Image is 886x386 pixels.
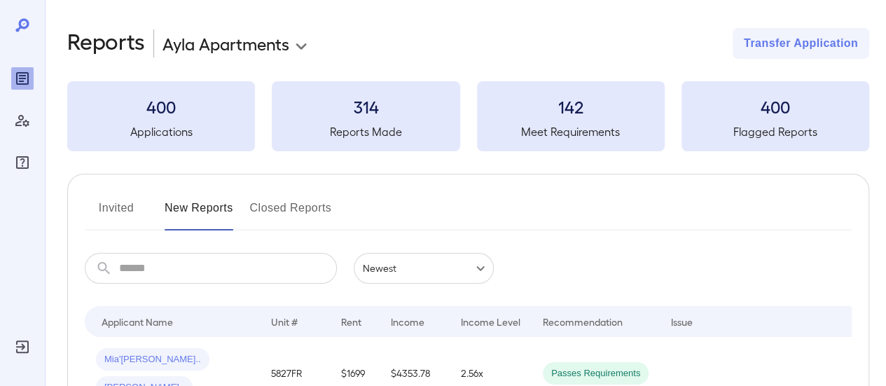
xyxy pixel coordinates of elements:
summary: 400Applications314Reports Made142Meet Requirements400Flagged Reports [67,81,869,151]
div: Recommendation [543,313,623,330]
button: Transfer Application [733,28,869,59]
div: Rent [341,313,364,330]
h5: Reports Made [272,123,459,140]
h3: 400 [67,95,255,118]
h5: Meet Requirements [477,123,665,140]
div: Manage Users [11,109,34,132]
div: Newest [354,253,494,284]
h2: Reports [67,28,145,59]
div: FAQ [11,151,34,174]
span: Mia'[PERSON_NAME].. [96,353,209,366]
div: Issue [671,313,693,330]
button: Invited [85,197,148,230]
h3: 314 [272,95,459,118]
h5: Flagged Reports [681,123,869,140]
div: Income Level [461,313,520,330]
button: New Reports [165,197,233,230]
div: Reports [11,67,34,90]
p: Ayla Apartments [162,32,289,55]
div: Applicant Name [102,313,173,330]
div: Unit # [271,313,298,330]
button: Closed Reports [250,197,332,230]
div: Log Out [11,336,34,358]
h3: 400 [681,95,869,118]
h5: Applications [67,123,255,140]
span: Passes Requirements [543,367,649,380]
h3: 142 [477,95,665,118]
div: Income [391,313,424,330]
